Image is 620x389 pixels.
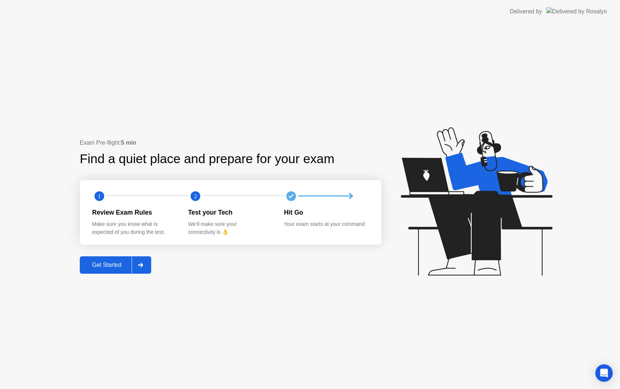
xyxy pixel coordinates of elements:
div: Exam Pre-flight: [80,138,381,147]
div: Make sure you know what is expected of you during the test. [92,220,177,236]
div: Hit Go [284,208,368,217]
div: Find a quiet place and prepare for your exam [80,149,335,169]
div: We’ll make sure your connectivity is 👌 [188,220,273,236]
div: Your exam starts at your command [284,220,368,228]
button: Get Started [80,256,151,274]
text: 2 [194,193,197,199]
div: Get Started [82,262,132,268]
b: 5 min [121,140,136,146]
div: Open Intercom Messenger [595,364,613,382]
img: Delivered by Rosalyn [546,7,607,16]
div: Delivered by [510,7,542,16]
div: Review Exam Rules [92,208,177,217]
div: Test your Tech [188,208,273,217]
text: 1 [98,193,101,199]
